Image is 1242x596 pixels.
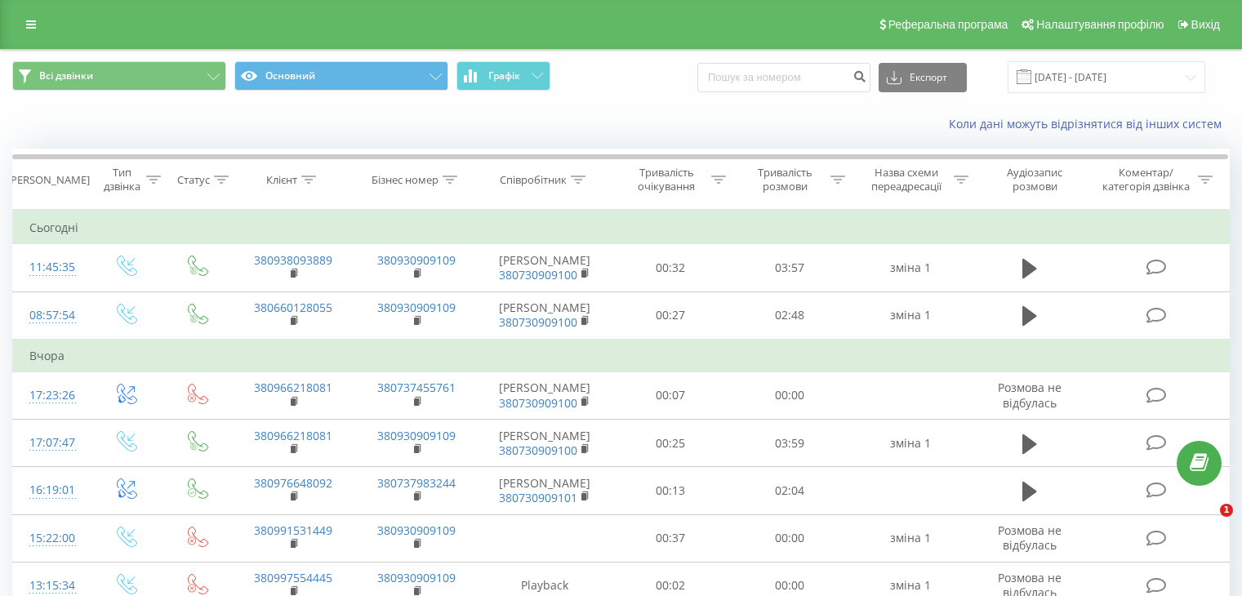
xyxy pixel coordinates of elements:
div: Коментар/категорія дзвінка [1098,166,1194,193]
iframe: Intercom live chat [1186,504,1226,543]
td: 00:25 [612,420,730,467]
div: Тривалість очікування [626,166,708,193]
td: Вчора [13,340,1230,372]
a: 380730909100 [499,314,577,330]
div: 11:45:35 [29,251,73,283]
a: 380730909100 [499,267,577,282]
div: Співробітник [500,173,567,187]
td: 02:48 [730,291,848,340]
a: 380730909100 [499,395,577,411]
td: 00:37 [612,514,730,562]
td: 00:00 [730,371,848,419]
a: 380991531449 [254,523,332,538]
a: 380966218081 [254,428,332,443]
td: [PERSON_NAME] [479,420,612,467]
td: 03:57 [730,244,848,291]
div: Тип дзвінка [103,166,141,193]
button: Графік [456,61,550,91]
span: 1 [1220,504,1233,517]
a: 380938093889 [254,252,332,268]
a: 380660128055 [254,300,332,315]
a: 380930909109 [377,428,456,443]
td: 00:07 [612,371,730,419]
input: Пошук за номером [697,63,870,92]
td: [PERSON_NAME] [479,244,612,291]
td: 02:04 [730,467,848,514]
a: 380930909109 [377,252,456,268]
div: [PERSON_NAME] [7,173,90,187]
div: Клієнт [266,173,297,187]
span: Вихід [1191,18,1220,31]
a: 380730909101 [499,490,577,505]
span: Розмова не відбулась [998,523,1062,553]
td: 03:59 [730,420,848,467]
td: [PERSON_NAME] [479,291,612,340]
td: [PERSON_NAME] [479,467,612,514]
button: Експорт [879,63,967,92]
a: Коли дані можуть відрізнятися вiд інших систем [949,116,1230,131]
td: зміна 1 [848,291,972,340]
div: Назва схеми переадресації [864,166,950,193]
td: зміна 1 [848,420,972,467]
a: 380930909109 [377,523,456,538]
div: 17:07:47 [29,427,73,459]
td: Сьогодні [13,211,1230,244]
div: Аудіозапис розмови [987,166,1083,193]
td: 00:13 [612,467,730,514]
td: 00:27 [612,291,730,340]
a: 380966218081 [254,380,332,395]
div: 16:19:01 [29,474,73,506]
span: Розмова не відбулась [998,380,1062,410]
td: зміна 1 [848,244,972,291]
span: Всі дзвінки [39,69,93,82]
a: 380737455761 [377,380,456,395]
span: Реферальна програма [888,18,1008,31]
a: 380997554445 [254,570,332,585]
td: зміна 1 [848,514,972,562]
button: Основний [234,61,448,91]
a: 380730909100 [499,443,577,458]
a: 380930909109 [377,300,456,315]
div: Тривалість розмови [745,166,826,193]
td: [PERSON_NAME] [479,371,612,419]
div: Статус [177,173,210,187]
a: 380930909109 [377,570,456,585]
td: 00:32 [612,244,730,291]
span: Налаштування профілю [1036,18,1164,31]
button: Всі дзвінки [12,61,226,91]
span: Графік [488,70,520,82]
div: 15:22:00 [29,523,73,554]
td: 00:00 [730,514,848,562]
a: 380737983244 [377,475,456,491]
div: Бізнес номер [372,173,438,187]
a: 380976648092 [254,475,332,491]
div: 17:23:26 [29,380,73,411]
div: 08:57:54 [29,300,73,331]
